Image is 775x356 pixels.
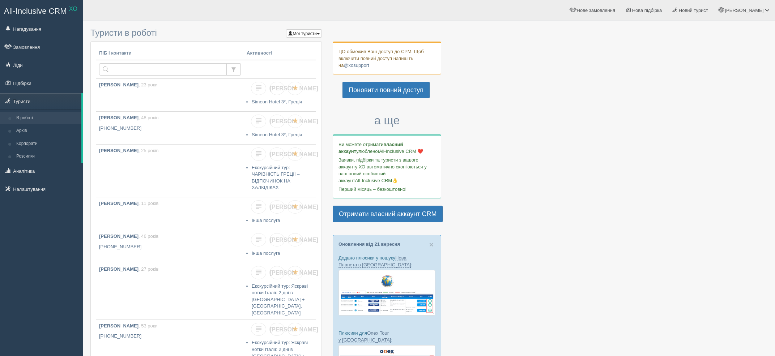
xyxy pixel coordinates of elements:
[139,148,158,153] span: , 25 років
[99,323,139,329] b: [PERSON_NAME]
[244,47,316,60] th: Активності
[269,200,285,214] a: [PERSON_NAME]
[13,112,81,125] a: В роботі
[338,241,400,247] a: Оновлення від 21 вересня
[429,240,434,249] span: ×
[252,165,299,190] a: Екскурсійний тур: ЧАРІВНІСТЬ ГРЕЦІЇ – ВІДПОЧИНОК НА ХАЛКІДІКАХ
[252,283,308,316] a: Екскурсійний тур: Яскраві нотки Італії: 2 дні в [GEOGRAPHIC_DATA] + [GEOGRAPHIC_DATA], [GEOGRAPHI...
[99,333,241,340] p: [PHONE_NUMBER]
[4,7,67,16] span: All-Inclusive CRM
[333,114,441,127] h3: а ще
[96,197,244,230] a: [PERSON_NAME], 11 років
[252,132,302,137] a: Simeon Hotel 3*, Греція
[269,82,285,95] a: [PERSON_NAME]
[99,63,227,76] input: Пошук за ПІБ, паспортом або контактами
[252,99,302,104] a: Simeon Hotel 3*, Греція
[96,112,244,144] a: [PERSON_NAME], 48 років [PHONE_NUMBER]
[96,47,244,60] th: ПІБ і контакти
[342,82,430,98] a: Поновити повний доступ
[99,148,139,153] b: [PERSON_NAME]
[270,151,318,157] span: [PERSON_NAME]
[269,115,285,128] a: [PERSON_NAME]
[338,141,435,155] p: Ви можете отримати улюбленої
[577,8,615,13] span: Нове замовлення
[96,145,244,197] a: [PERSON_NAME], 25 років
[270,204,318,210] span: [PERSON_NAME]
[69,6,77,12] sup: XO
[99,233,139,239] b: [PERSON_NAME]
[333,206,443,222] a: Отримати власний аккаунт CRM
[99,201,139,206] b: [PERSON_NAME]
[338,330,391,343] a: Onex Tour у [GEOGRAPHIC_DATA]
[139,82,158,87] span: , 23 роки
[96,263,244,309] a: [PERSON_NAME], 27 років
[679,8,708,13] span: Новий турист
[139,233,158,239] span: , 46 років
[632,8,662,13] span: Нова підбірка
[269,323,285,336] a: [PERSON_NAME]
[269,233,285,246] a: [PERSON_NAME]
[338,254,435,268] p: Додано плюсики у пошуку :
[270,85,318,91] span: [PERSON_NAME]
[270,270,318,276] span: [PERSON_NAME]
[270,237,318,243] span: [PERSON_NAME]
[338,186,435,193] p: Перший місяць – безкоштовно!
[252,250,280,256] a: Інша послуга
[96,230,244,263] a: [PERSON_NAME], 46 років [PHONE_NUMBER]
[429,241,434,248] button: Close
[139,115,158,120] span: , 48 років
[270,326,318,333] span: [PERSON_NAME]
[90,28,157,38] span: Туристи в роботі
[99,82,139,87] b: [PERSON_NAME]
[13,124,81,137] a: Архів
[338,255,411,268] a: Нова Планета в [GEOGRAPHIC_DATA]
[252,218,280,223] a: Інша послуга
[270,118,318,124] span: [PERSON_NAME]
[338,330,435,343] p: Плюсики для :
[139,201,158,206] span: , 11 років
[139,323,158,329] span: , 53 роки
[99,244,241,250] p: [PHONE_NUMBER]
[269,266,285,279] a: [PERSON_NAME]
[96,79,244,111] a: [PERSON_NAME], 23 роки
[333,42,441,74] div: ЦО обмежив Ваш доступ до СРМ. Щоб включити повний доступ напишіть на
[338,156,435,184] p: Заявки, підбірки та туристи з вашого аккаунту ХО автоматично скопіюються у ваш новий особистий ак...
[338,270,435,316] img: new-planet-%D0%BF%D1%96%D0%B4%D0%B1%D1%96%D1%80%D0%BA%D0%B0-%D1%81%D1%80%D0%BC-%D0%B4%D0%BB%D1%8F...
[269,147,285,161] a: [PERSON_NAME]
[99,115,139,120] b: [PERSON_NAME]
[99,125,241,132] p: [PHONE_NUMBER]
[286,29,322,38] button: Мої туристи
[0,0,83,20] a: All-Inclusive CRM XO
[13,137,81,150] a: Корпорати
[338,142,403,154] b: власний аккаунт
[725,8,763,13] span: [PERSON_NAME]
[379,149,423,154] span: All-Inclusive CRM ❤️
[13,150,81,163] a: Розсилки
[355,178,398,183] span: All-Inclusive CRM👌
[99,266,139,272] b: [PERSON_NAME]
[344,63,369,68] a: @xosupport
[139,266,158,272] span: , 27 років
